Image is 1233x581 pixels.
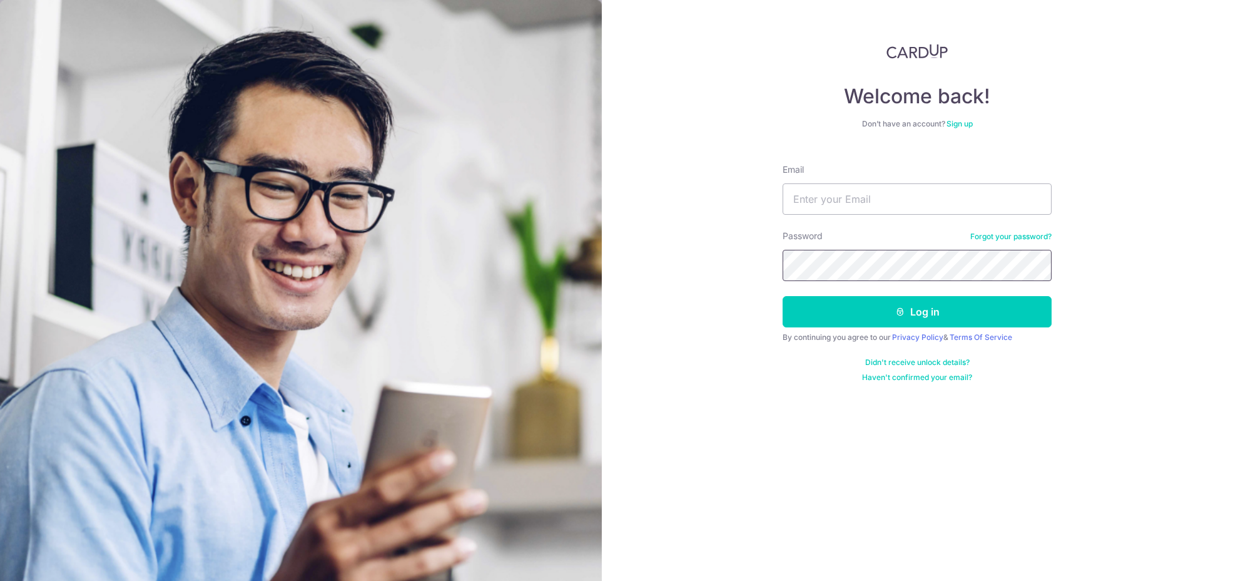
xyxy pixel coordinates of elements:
[865,357,970,368] a: Didn't receive unlock details?
[783,84,1052,109] h4: Welcome back!
[783,183,1052,215] input: Enter your Email
[892,332,943,342] a: Privacy Policy
[783,296,1052,327] button: Log in
[862,373,972,383] a: Haven't confirmed your email?
[783,163,804,176] label: Email
[783,332,1052,342] div: By continuing you agree to our &
[946,119,973,128] a: Sign up
[783,230,823,242] label: Password
[886,44,948,59] img: CardUp Logo
[950,332,1012,342] a: Terms Of Service
[970,232,1052,242] a: Forgot your password?
[783,119,1052,129] div: Don’t have an account?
